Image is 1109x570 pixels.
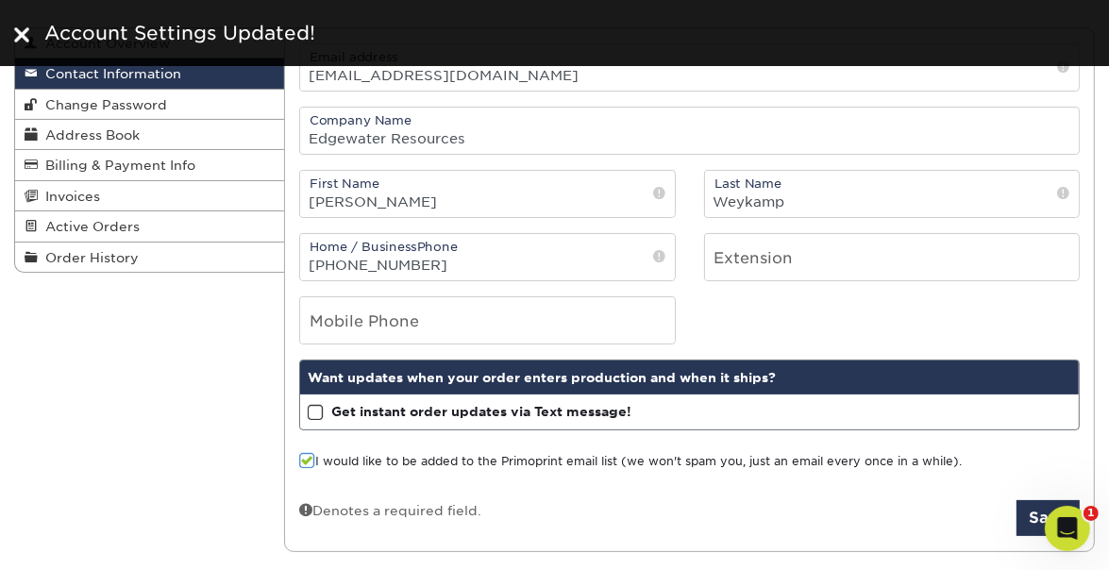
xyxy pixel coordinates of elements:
span: Address Book [38,127,140,142]
div: Denotes a required field. [299,500,481,520]
a: Change Password [15,90,284,120]
a: Order History [15,243,284,272]
a: Active Orders [15,211,284,242]
span: Contact Information [38,66,181,81]
a: Billing & Payment Info [15,150,284,180]
span: Invoices [38,189,100,204]
span: Order History [38,250,139,265]
button: Save [1017,500,1080,536]
span: Account Settings Updated! [44,22,315,44]
img: close [14,27,29,42]
span: Active Orders [38,219,140,234]
label: I would like to be added to the Primoprint email list (we won't spam you, just an email every onc... [299,453,962,471]
div: Want updates when your order enters production and when it ships? [300,360,1079,394]
span: Billing & Payment Info [38,158,195,173]
span: Change Password [38,97,167,112]
span: 1 [1084,506,1099,521]
a: Contact Information [15,59,284,89]
strong: Get instant order updates via Text message! [331,404,631,419]
a: Address Book [15,120,284,150]
a: Invoices [15,181,284,211]
iframe: Intercom live chat [1045,506,1090,551]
